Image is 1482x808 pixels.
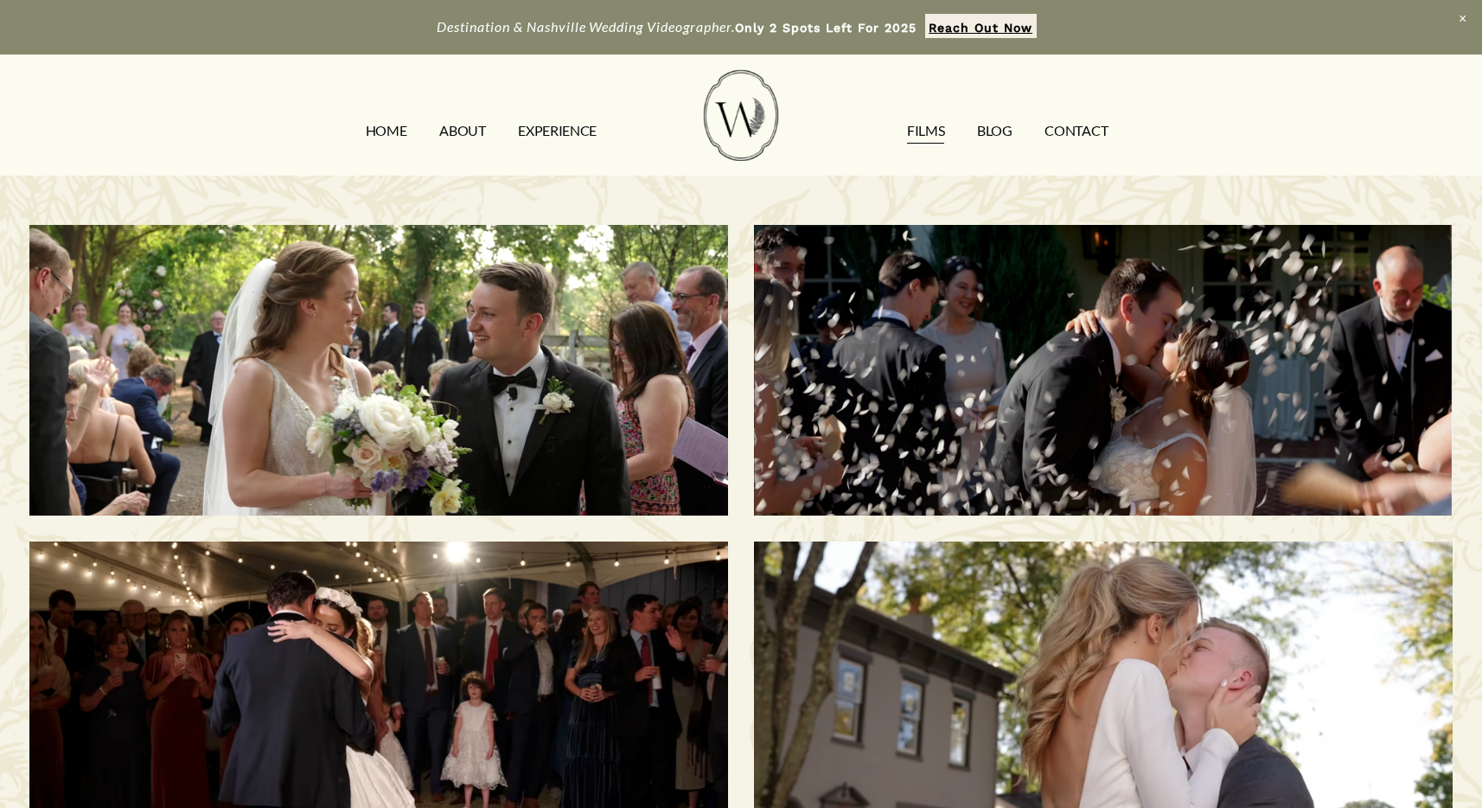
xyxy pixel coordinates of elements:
strong: Reach Out Now [929,21,1032,35]
a: CONTACT [1044,118,1108,145]
a: Savannah & Tommy | Nashville, TN [754,225,1453,516]
a: Morgan & Tommy | Nashville, TN [29,225,728,516]
a: EXPERIENCE [518,118,597,145]
img: Wild Fern Weddings [704,70,778,161]
a: FILMS [907,118,944,145]
a: Reach Out Now [925,14,1037,38]
a: ABOUT [439,118,485,145]
a: Blog [977,118,1012,145]
a: HOME [366,118,407,145]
